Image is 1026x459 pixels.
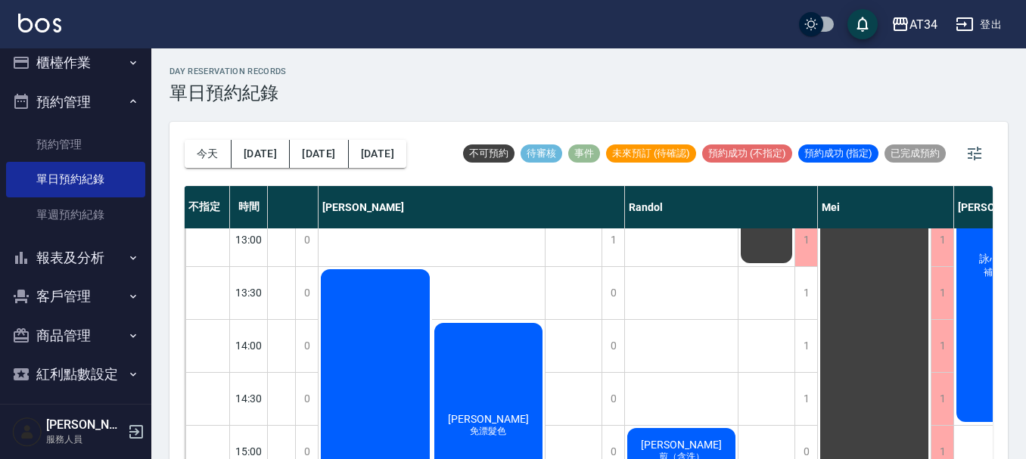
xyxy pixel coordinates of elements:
[521,147,562,160] span: 待審核
[6,316,145,355] button: 商品管理
[185,186,230,228] div: 不指定
[295,373,318,425] div: 0
[602,320,624,372] div: 0
[6,238,145,278] button: 報表及分析
[702,147,792,160] span: 預約成功 (不指定)
[568,147,600,160] span: 事件
[349,140,406,168] button: [DATE]
[950,11,1008,39] button: 登出
[169,67,287,76] h2: day Reservation records
[12,417,42,447] img: Person
[463,147,515,160] span: 不可預約
[931,267,953,319] div: 1
[6,394,145,433] button: 資料設定
[602,267,624,319] div: 0
[931,320,953,372] div: 1
[295,320,318,372] div: 0
[638,439,725,451] span: [PERSON_NAME]
[6,355,145,394] button: 紅利點數設定
[798,147,878,160] span: 預約成功 (指定)
[885,147,946,160] span: 已完成預約
[6,82,145,122] button: 預約管理
[230,213,268,266] div: 13:00
[230,186,268,228] div: 時間
[185,140,232,168] button: 今天
[230,372,268,425] div: 14:30
[232,140,290,168] button: [DATE]
[295,267,318,319] div: 0
[46,433,123,446] p: 服務人員
[445,413,532,425] span: [PERSON_NAME]
[794,267,817,319] div: 1
[169,82,287,104] h3: 單日預約紀錄
[6,197,145,232] a: 單週預約紀錄
[909,15,937,34] div: AT34
[931,373,953,425] div: 1
[46,417,123,433] h5: [PERSON_NAME]
[794,320,817,372] div: 1
[230,319,268,372] div: 14:00
[6,43,145,82] button: 櫃檯作業
[6,127,145,162] a: 預約管理
[794,214,817,266] div: 1
[290,140,348,168] button: [DATE]
[295,214,318,266] div: 0
[602,214,624,266] div: 1
[818,186,954,228] div: Mei
[885,9,944,40] button: AT34
[606,147,696,160] span: 未來預訂 (待確認)
[794,373,817,425] div: 1
[847,9,878,39] button: save
[931,214,953,266] div: 1
[230,266,268,319] div: 13:30
[602,373,624,425] div: 0
[319,186,625,228] div: [PERSON_NAME]
[625,186,818,228] div: Randol
[467,425,509,438] span: 免漂髮色
[6,162,145,197] a: 單日預約紀錄
[6,277,145,316] button: 客戶管理
[18,14,61,33] img: Logo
